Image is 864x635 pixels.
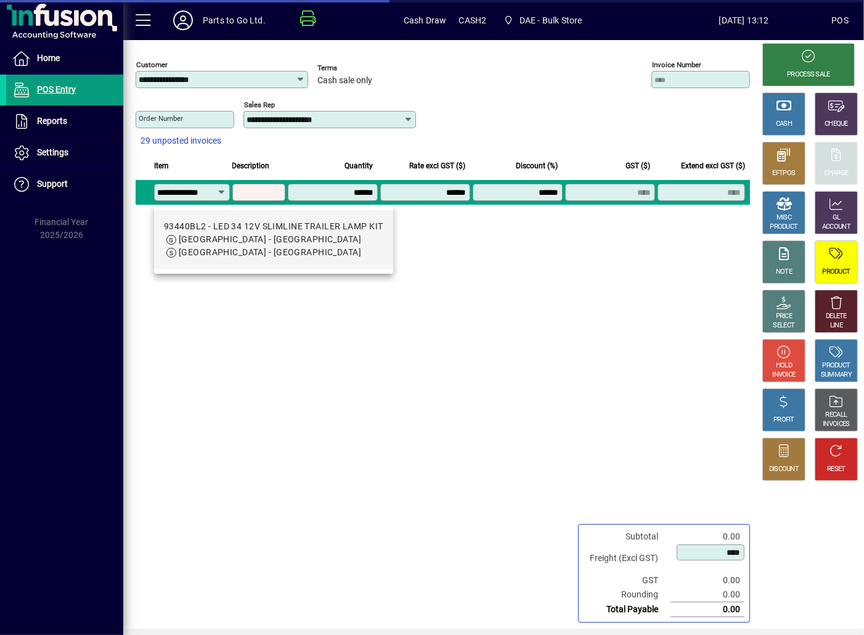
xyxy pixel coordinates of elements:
span: Cash Draw [404,10,447,30]
div: Parts to Go Ltd. [203,10,266,30]
div: RECALL [826,411,847,420]
mat-label: Invoice number [652,60,701,69]
div: PRODUCT [822,361,850,371]
span: Quantity [344,159,373,173]
div: SUMMARY [821,371,852,380]
a: Home [6,43,123,74]
span: [DATE] 13:12 [656,10,832,30]
span: POS Entry [37,84,76,94]
div: SELECT [773,321,795,330]
div: PROCESS SALE [787,70,830,80]
div: CHARGE [825,169,849,178]
div: RESET [827,465,846,474]
td: Rounding [584,588,670,602]
span: DAE - Bulk Store [520,10,582,30]
div: PRODUCT [770,223,797,232]
span: Reports [37,116,67,126]
div: EFTPOS [773,169,796,178]
div: 93440BL2 - LED 34 12V SLIMLINE TRAILER LAMP KIT [164,220,383,233]
div: NOTE [776,268,792,277]
div: ACCOUNT [822,223,850,232]
span: Cash sale only [317,76,372,86]
div: HOLD [776,361,792,371]
td: 0.00 [670,573,744,588]
button: 29 unposted invoices [136,130,226,152]
td: Freight (Excl GST) [584,544,670,573]
span: [GEOGRAPHIC_DATA] - [GEOGRAPHIC_DATA] [179,247,361,257]
span: Description [232,159,270,173]
div: PROFIT [773,416,794,425]
span: 29 unposted invoices [141,134,221,147]
span: Home [37,53,60,63]
span: Extend excl GST ($) [681,159,745,173]
a: Settings [6,137,123,168]
span: DAE - Bulk Store [499,9,587,31]
div: POS [831,10,849,30]
div: PRICE [776,312,793,321]
div: DELETE [826,312,847,321]
span: Discount (%) [516,159,558,173]
span: Terms [317,64,391,72]
td: Total Payable [584,602,670,617]
span: Settings [37,147,68,157]
td: 0.00 [670,602,744,617]
div: DISCOUNT [769,465,799,474]
div: GL [833,213,841,223]
mat-label: Order number [139,114,183,123]
div: PRODUCT [822,268,850,277]
div: CHEQUE [825,120,848,129]
span: CASH2 [459,10,487,30]
button: Profile [163,9,203,31]
a: Support [6,169,123,200]
mat-label: Sales rep [244,100,275,109]
div: LINE [830,321,842,330]
div: INVOICE [772,371,795,380]
span: GST ($) [626,159,650,173]
td: 0.00 [670,530,744,544]
span: Support [37,179,68,189]
mat-label: Customer [136,60,168,69]
a: Reports [6,106,123,137]
td: GST [584,573,670,588]
span: Rate excl GST ($) [409,159,465,173]
span: Item [154,159,169,173]
div: MISC [776,213,791,223]
td: 0.00 [670,588,744,602]
td: Subtotal [584,530,670,544]
div: INVOICES [823,420,849,429]
div: CASH [776,120,792,129]
span: [GEOGRAPHIC_DATA] - [GEOGRAPHIC_DATA] [179,234,361,244]
mat-option: 93440BL2 - LED 34 12V SLIMLINE TRAILER LAMP KIT [154,210,393,269]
